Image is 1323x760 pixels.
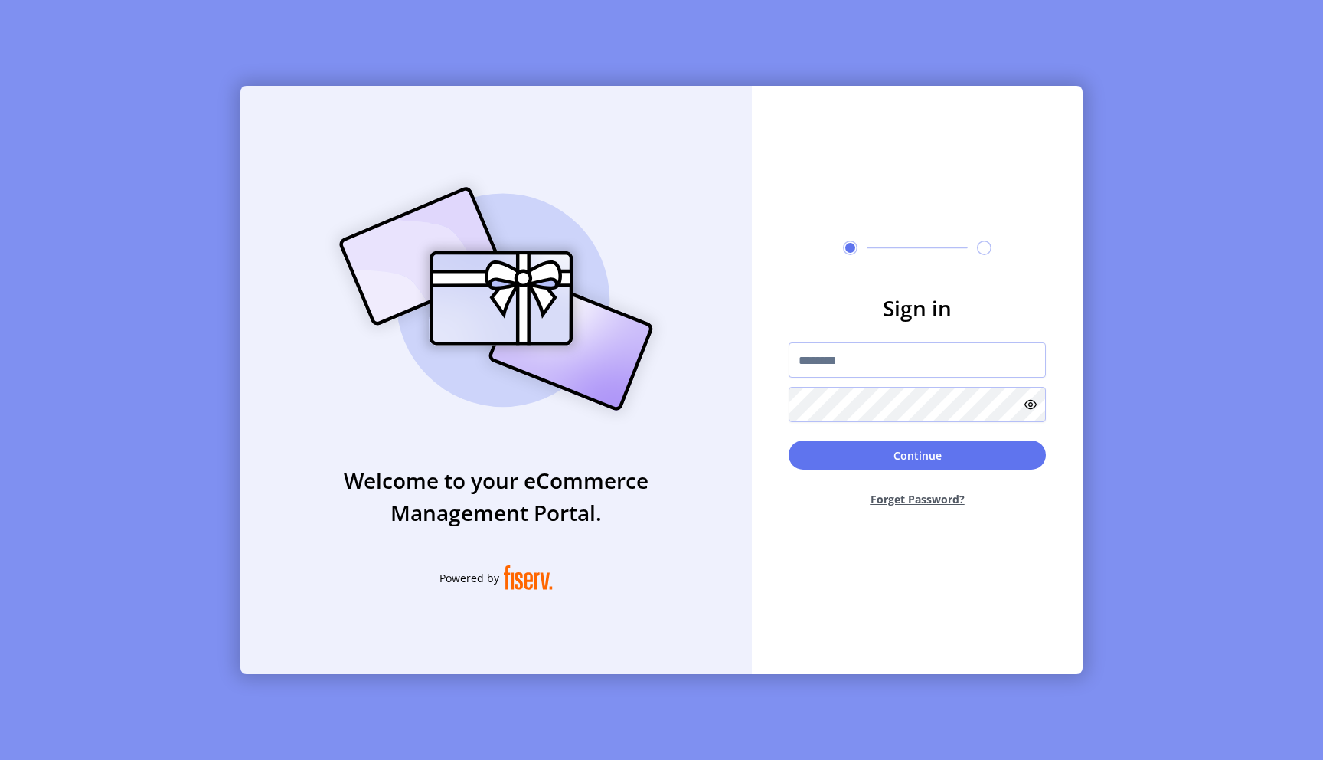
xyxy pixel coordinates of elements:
button: Forget Password? [789,479,1046,519]
h3: Welcome to your eCommerce Management Portal. [240,464,752,529]
img: card_Illustration.svg [316,170,676,427]
h3: Sign in [789,292,1046,324]
button: Continue [789,441,1046,470]
span: Powered by [439,570,499,586]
